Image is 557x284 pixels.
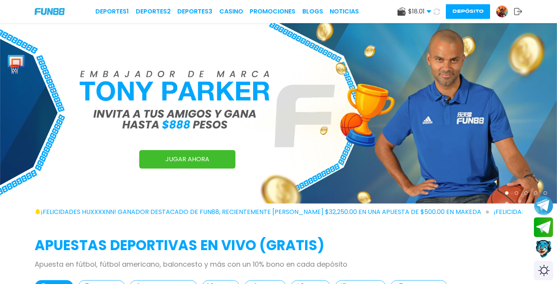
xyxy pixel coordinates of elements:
span: ¡FELICIDADES huxxxxnn! GANADOR DESTACADO DE FUN88, RECIENTEMENTE [PERSON_NAME] $32,250.00 EN UNA ... [41,207,489,217]
a: Deportes2 [136,7,171,16]
a: CASINO [219,7,243,16]
img: Company Logo [35,8,65,15]
button: Depósito [446,4,490,19]
a: JUGAR AHORA [139,150,235,169]
div: Switch theme [534,261,553,280]
button: Contact customer service [534,239,553,259]
a: Avatar [496,5,514,18]
a: Deportes1 [95,7,129,16]
h2: APUESTAS DEPORTIVAS EN VIVO (gratis) [35,235,522,256]
button: Join telegram channel [534,195,553,216]
p: Apuesta en fútbol, fútbol americano, baloncesto y más con un 10% bono en cada depósito [35,259,522,269]
a: Promociones [250,7,295,16]
img: Avatar [496,6,508,17]
a: Deportes3 [177,7,212,16]
span: $ 18.01 [408,7,431,16]
a: BLOGS [302,7,323,16]
button: Join telegram [534,217,553,237]
a: NOTICIAS [330,7,359,16]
